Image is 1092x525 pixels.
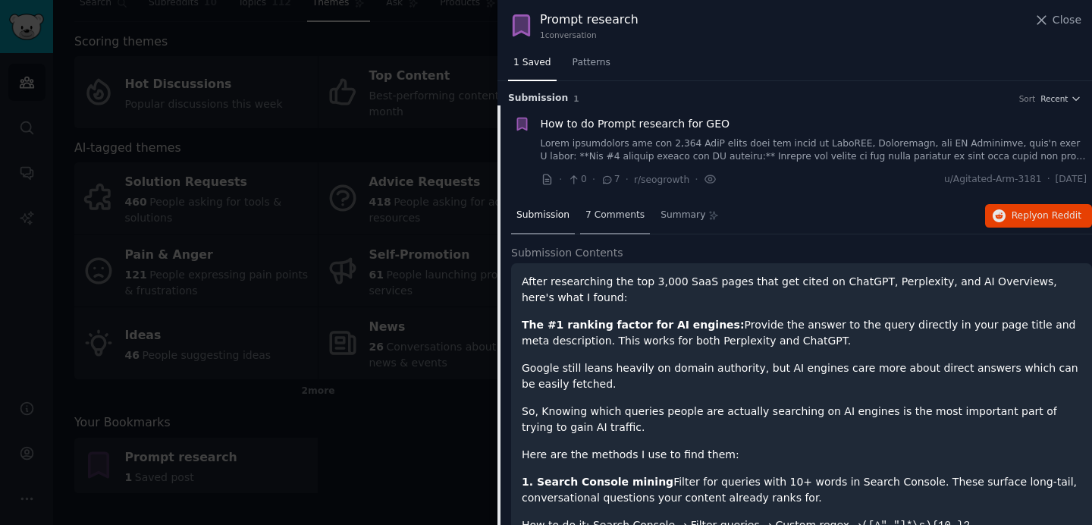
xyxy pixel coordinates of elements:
span: Summary [661,209,705,222]
span: · [626,171,629,187]
span: 1 [573,94,579,103]
p: After researching the top 3,000 SaaS pages that get cited on ChatGPT, Perplexity, and AI Overview... [522,274,1081,306]
span: Submission Contents [511,245,623,261]
span: · [1047,173,1050,187]
span: · [592,171,595,187]
span: Patterns [573,56,610,70]
strong: 1. Search Console mining [522,476,673,488]
a: How to do Prompt research for GEO [541,116,730,132]
span: Submission [508,92,568,105]
p: So, Knowing which queries people are actually searching on AI engines is the most important part ... [522,404,1081,435]
p: Here are the methods I use to find them: [522,447,1081,463]
p: Provide the answer to the query directly in your page title and meta description. This works for ... [522,317,1081,349]
span: 7 [601,173,620,187]
span: [DATE] [1056,173,1087,187]
div: Sort [1019,93,1036,104]
span: Close [1053,12,1081,28]
span: Submission [516,209,570,222]
div: Prompt research [540,11,639,30]
span: · [559,171,562,187]
button: Recent [1040,93,1081,104]
span: 1 Saved [513,56,551,70]
span: · [695,171,698,187]
span: Reply [1012,209,1081,223]
button: Close [1034,12,1081,28]
span: on Reddit [1037,210,1081,221]
span: 7 Comments [585,209,645,222]
span: u/Agitated-Arm-3181 [944,173,1042,187]
button: Replyon Reddit [985,204,1092,228]
span: Recent [1040,93,1068,104]
a: Patterns [567,51,616,82]
a: 1 Saved [508,51,557,82]
div: 1 conversation [540,30,639,40]
span: 0 [567,173,586,187]
p: Google still leans heavily on domain authority, but AI engines care more about direct answers whi... [522,360,1081,392]
p: Filter for queries with 10+ words in Search Console. These surface long-tail, conversational ques... [522,474,1081,506]
a: Lorem ipsumdolors ame con 2,364 AdiP elits doei tem incid ut LaboREE, Doloremagn, ali EN Adminimv... [541,137,1087,164]
span: r/seogrowth [634,174,689,185]
strong: The #1 ranking factor for AI engines: [522,319,745,331]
